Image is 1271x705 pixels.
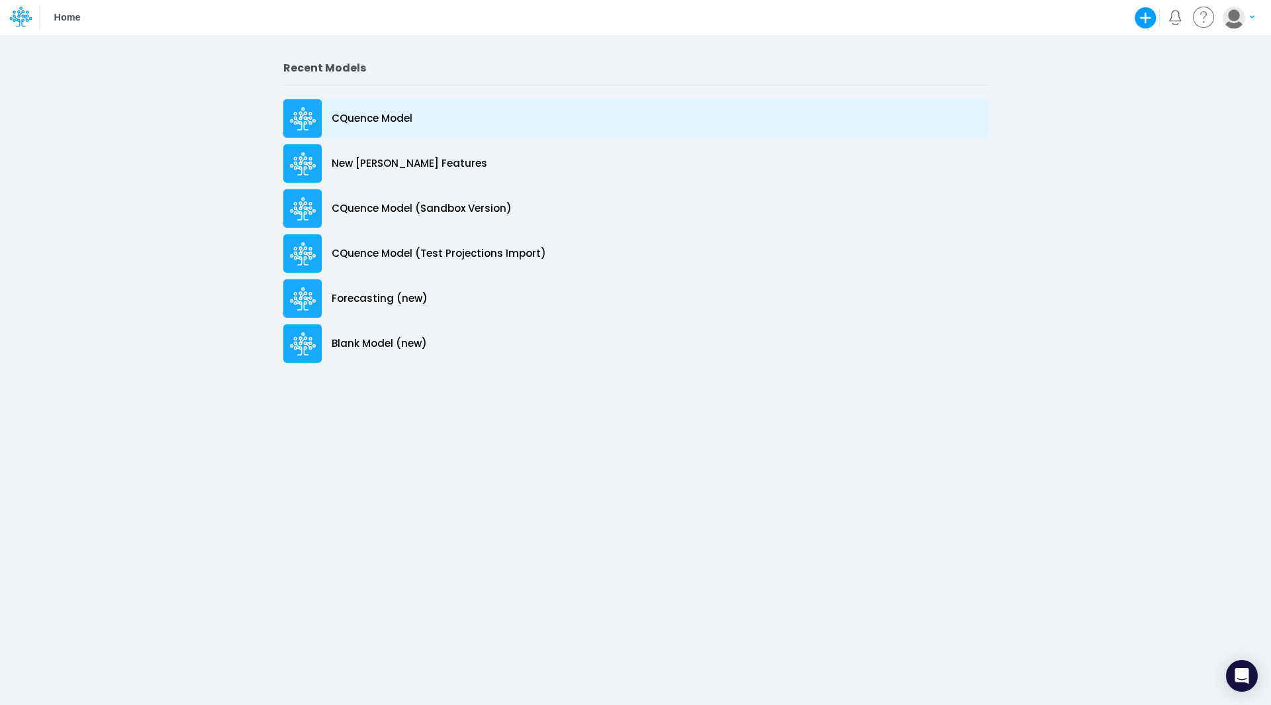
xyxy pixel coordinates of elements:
div: Open Intercom Messenger [1226,660,1258,692]
h2: Recent Models [283,62,988,74]
p: Forecasting (new) [332,291,428,306]
a: CQuence Model (Test Projections Import) [283,231,988,276]
a: Notifications [1168,10,1183,25]
p: CQuence Model [332,111,412,126]
a: CQuence Model [283,96,988,141]
a: CQuence Model (Sandbox Version) [283,186,988,231]
p: CQuence Model (Test Projections Import) [332,246,546,261]
a: Blank Model (new) [283,321,988,366]
p: New [PERSON_NAME] Features [332,156,487,171]
a: New [PERSON_NAME] Features [283,141,988,186]
a: Forecasting (new) [283,276,988,321]
p: Home [54,11,83,25]
p: Blank Model (new) [332,336,427,352]
p: CQuence Model (Sandbox Version) [332,201,512,216]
